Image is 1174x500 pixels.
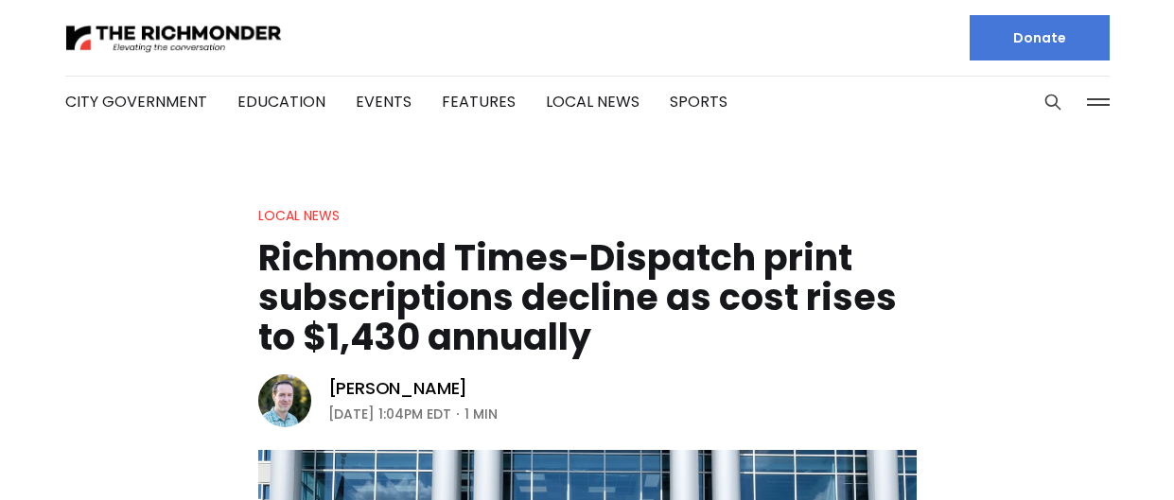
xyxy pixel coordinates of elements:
a: Local News [258,206,340,225]
button: Search this site [1039,88,1067,116]
span: 1 min [464,403,498,425]
a: Sports [670,91,727,112]
a: Local News [546,91,640,112]
time: [DATE] 1:04PM EDT [328,403,451,425]
a: Donate [970,15,1110,60]
iframe: portal-trigger [1015,407,1174,500]
a: Features [442,91,516,112]
a: [PERSON_NAME] [328,377,468,400]
img: The Richmonder [65,22,283,55]
a: Events [356,91,412,112]
h1: Richmond Times-Dispatch print subscriptions decline as cost rises to $1,430 annually [258,238,917,357]
img: Michael Phillips [258,374,311,427]
a: Education [237,91,325,112]
a: City Government [65,91,207,112]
